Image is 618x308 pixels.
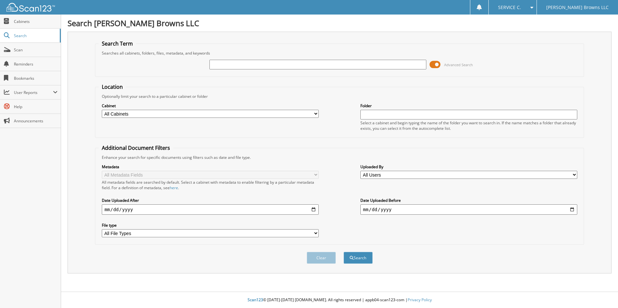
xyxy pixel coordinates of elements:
[444,62,473,67] span: Advanced Search
[102,180,319,190] div: All metadata fields are searched by default. Select a cabinet with metadata to enable filtering b...
[498,5,521,9] span: SERVICE C.
[14,61,58,67] span: Reminders
[68,18,612,28] h1: Search [PERSON_NAME] Browns LLC
[546,5,609,9] span: [PERSON_NAME] Browns LLC
[102,164,319,169] label: Metadata
[102,198,319,203] label: Date Uploaded After
[14,76,58,81] span: Bookmarks
[408,297,432,303] a: Privacy Policy
[14,90,53,95] span: User Reports
[99,144,173,151] legend: Additional Document Filters
[344,252,373,264] button: Search
[99,50,581,56] div: Searches all cabinets, folders, files, metadata, and keywords
[99,83,126,90] legend: Location
[99,94,581,99] div: Optionally limit your search to a particular cabinet or folder
[360,164,577,169] label: Uploaded By
[102,103,319,108] label: Cabinet
[14,47,58,53] span: Scan
[360,103,577,108] label: Folder
[99,155,581,160] div: Enhance your search for specific documents using filters such as date and file type.
[14,19,58,24] span: Cabinets
[102,204,319,215] input: start
[61,292,618,308] div: © [DATE]-[DATE] [DOMAIN_NAME]. All rights reserved | appb04-scan123-com |
[102,222,319,228] label: File type
[248,297,263,303] span: Scan123
[14,33,57,38] span: Search
[360,198,577,203] label: Date Uploaded Before
[14,118,58,124] span: Announcements
[6,3,55,12] img: scan123-logo-white.svg
[307,252,336,264] button: Clear
[360,120,577,131] div: Select a cabinet and begin typing the name of the folder you want to search in. If the name match...
[99,40,136,47] legend: Search Term
[360,204,577,215] input: end
[170,185,178,190] a: here
[14,104,58,109] span: Help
